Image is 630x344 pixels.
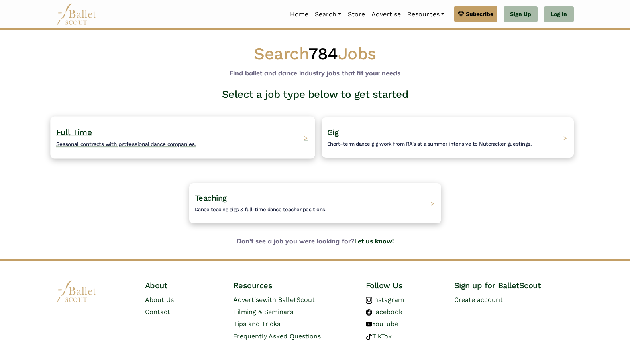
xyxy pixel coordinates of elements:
[404,6,448,23] a: Resources
[263,296,315,304] span: with BalletScout
[366,280,441,291] h4: Follow Us
[454,6,497,22] a: Subscribe
[57,117,309,158] a: Full TimeSeasonal contracts with professional dance companies. >
[308,44,338,63] span: 784
[366,332,392,340] a: TikTok
[56,141,196,147] span: Seasonal contracts with professional dance companies.
[233,332,321,340] a: Frequently Asked Questions
[466,10,493,18] span: Subscribe
[50,236,580,247] b: Don't see a job you were looking for?
[327,127,339,137] span: Gig
[366,320,398,328] a: YouTube
[454,280,574,291] h4: Sign up for BalletScout
[345,6,368,23] a: Store
[195,193,227,203] span: Teaching
[366,309,372,316] img: facebook logo
[563,134,567,142] span: >
[56,127,92,137] span: Full Time
[366,321,372,328] img: youtube logo
[57,280,97,302] img: logo
[189,183,441,223] a: TeachingDance teacing gigs & full-time dance teacher positions. >
[368,6,404,23] a: Advertise
[322,117,574,158] a: GigShort-term dance gig work from RA's at a summer intensive to Nutcracker guestings. >
[431,199,435,207] span: >
[366,297,372,304] img: instagram logo
[230,69,400,77] b: Find ballet and dance industry jobs that fit your needs
[327,141,532,147] span: Short-term dance gig work from RA's at a summer intensive to Nutcracker guestings.
[354,237,394,245] a: Let us know!
[145,296,174,304] a: About Us
[233,320,280,328] a: Tips and Tricks
[454,296,503,304] a: Create account
[233,308,293,316] a: Filming & Seminars
[504,6,538,22] a: Sign Up
[233,280,353,291] h4: Resources
[366,308,402,316] a: Facebook
[57,43,574,65] h1: Search Jobs
[544,6,573,22] a: Log In
[195,206,327,212] span: Dance teacing gigs & full-time dance teacher positions.
[458,10,464,18] img: gem.svg
[312,6,345,23] a: Search
[145,308,170,316] a: Contact
[50,88,580,101] h3: Select a job type below to get started
[145,280,220,291] h4: About
[233,296,315,304] a: Advertisewith BalletScout
[304,133,308,142] span: >
[287,6,312,23] a: Home
[366,334,372,340] img: tiktok logo
[366,296,404,304] a: Instagram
